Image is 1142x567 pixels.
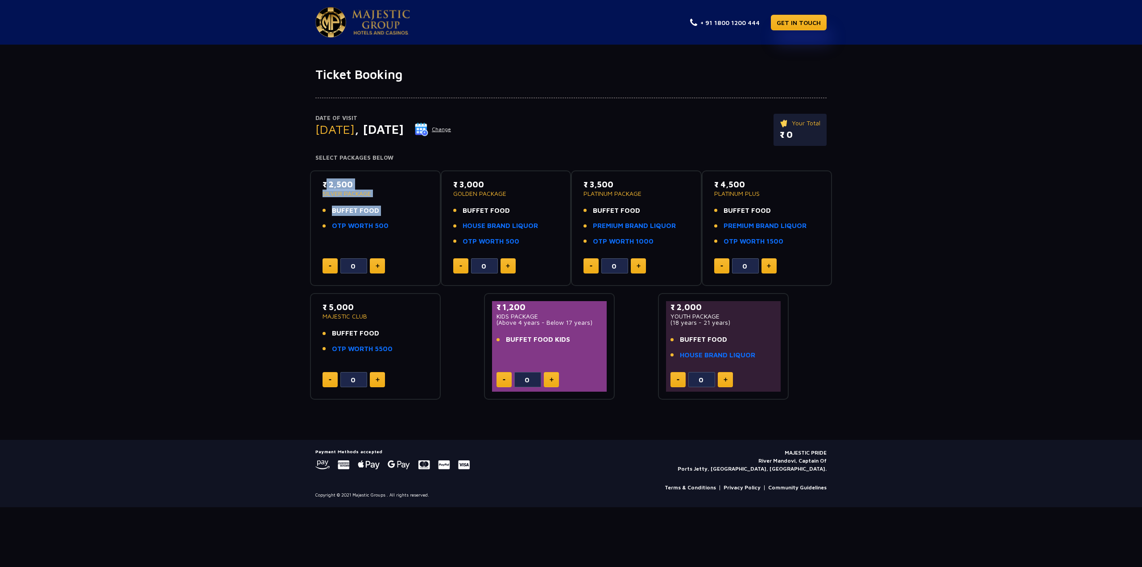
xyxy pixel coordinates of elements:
p: ₹ 0 [780,128,820,141]
p: (Above 4 years - Below 17 years) [497,319,602,326]
p: Your Total [780,118,820,128]
span: BUFFET FOOD KIDS [506,335,570,345]
img: plus [550,377,554,382]
img: minus [459,265,462,267]
p: YOUTH PACKAGE [670,313,776,319]
img: minus [503,379,505,381]
a: Terms & Conditions [665,484,716,492]
a: HOUSE BRAND LIQUOR [680,350,755,360]
p: PLATINUM PACKAGE [583,190,689,197]
a: HOUSE BRAND LIQUOR [463,221,538,231]
a: OTP WORTH 500 [332,221,389,231]
p: ₹ 1,200 [497,301,602,313]
p: Date of Visit [315,114,451,123]
p: ₹ 3,000 [453,178,559,190]
img: plus [376,264,380,268]
p: ₹ 2,000 [670,301,776,313]
img: plus [506,264,510,268]
img: minus [590,265,592,267]
p: KIDS PACKAGE [497,313,602,319]
p: ₹ 2,500 [323,178,428,190]
img: minus [329,379,331,381]
span: BUFFET FOOD [463,206,510,216]
p: (18 years - 21 years) [670,319,776,326]
a: OTP WORTH 1000 [593,236,654,247]
a: OTP WORTH 1500 [724,236,783,247]
button: Change [414,122,451,137]
a: + 91 1800 1200 444 [690,18,760,27]
h1: Ticket Booking [315,67,827,82]
img: minus [720,265,723,267]
span: BUFFET FOOD [332,328,379,339]
a: OTP WORTH 500 [463,236,519,247]
p: GOLDEN PACKAGE [453,190,559,197]
img: Majestic Pride [352,10,410,35]
p: ₹ 5,000 [323,301,428,313]
p: Copyright © 2021 Majestic Groups . All rights reserved. [315,492,429,498]
span: [DATE] [315,122,355,137]
img: plus [724,377,728,382]
span: BUFFET FOOD [332,206,379,216]
a: Community Guidelines [768,484,827,492]
img: ticket [780,118,789,128]
p: PLATINUM PLUS [714,190,820,197]
p: ₹ 4,500 [714,178,820,190]
span: BUFFET FOOD [593,206,640,216]
p: MAJESTIC CLUB [323,313,428,319]
p: ₹ 3,500 [583,178,689,190]
a: PREMIUM BRAND LIQUOR [593,221,676,231]
p: MAJESTIC PRIDE River Mandovi, Captain Of Ports Jetty, [GEOGRAPHIC_DATA], [GEOGRAPHIC_DATA]. [678,449,827,473]
a: Privacy Policy [724,484,761,492]
img: minus [329,265,331,267]
h5: Payment Methods accepted [315,449,470,454]
span: , [DATE] [355,122,404,137]
img: plus [376,377,380,382]
span: BUFFET FOOD [680,335,727,345]
img: plus [637,264,641,268]
span: BUFFET FOOD [724,206,771,216]
img: plus [767,264,771,268]
a: PREMIUM BRAND LIQUOR [724,221,807,231]
p: SILVER PACKAGE [323,190,428,197]
a: OTP WORTH 5500 [332,344,393,354]
h4: Select Packages Below [315,154,827,161]
img: Majestic Pride [315,7,346,37]
img: minus [677,379,679,381]
a: GET IN TOUCH [771,15,827,30]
